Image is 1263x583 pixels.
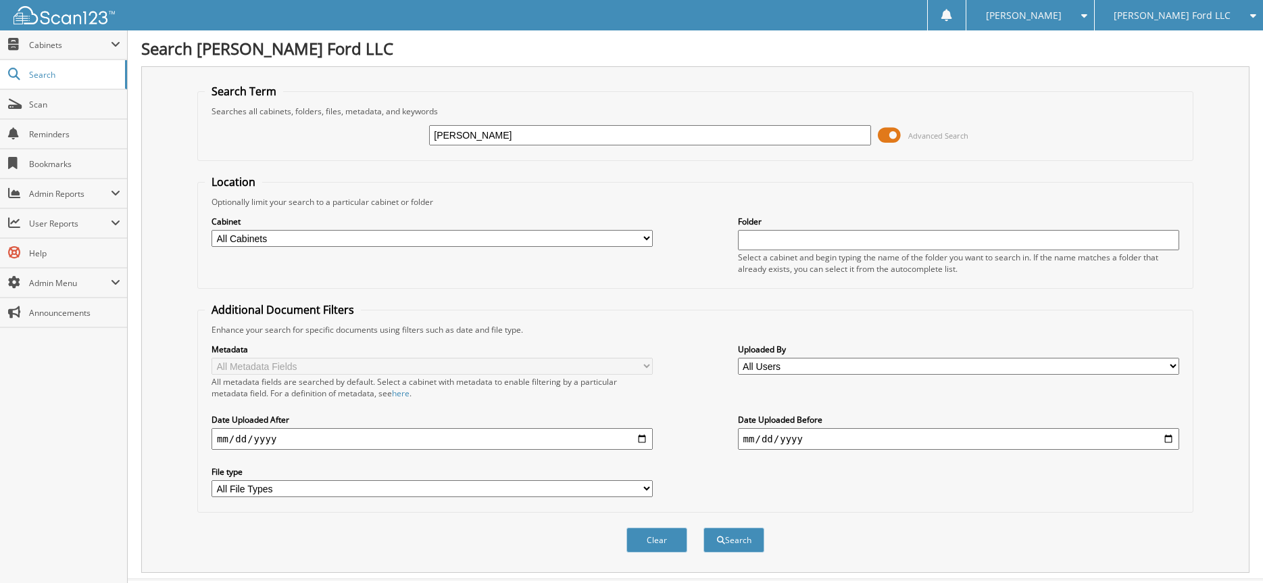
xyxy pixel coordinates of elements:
iframe: Chat Widget [1195,518,1263,583]
button: Clear [626,528,687,553]
span: Scan [29,99,120,110]
label: Date Uploaded After [212,414,653,425]
label: Metadata [212,344,653,355]
span: Reminders [29,129,120,140]
span: User Reports [29,218,111,229]
legend: Search Term [205,84,283,99]
legend: Additional Document Filters [205,302,361,317]
div: Optionally limit your search to a particular cabinet or folder [205,196,1186,208]
label: Date Uploaded Before [738,414,1179,425]
div: Select a cabinet and begin typing the name of the folder you want to search in. If the name match... [738,252,1179,275]
a: here [392,388,410,399]
h1: Search [PERSON_NAME] Ford LLC [141,37,1249,60]
img: scan123-logo-white.svg [14,6,115,24]
label: File type [212,466,653,477]
span: [PERSON_NAME] Ford LLC [1114,11,1231,20]
input: end [738,428,1179,450]
label: Folder [738,216,1179,227]
div: Searches all cabinets, folders, files, metadata, and keywords [205,106,1186,117]
label: Cabinet [212,216,653,227]
label: Uploaded By [738,344,1179,355]
div: Enhance your search for specific documents using filters such as date and file type. [205,324,1186,335]
span: Announcements [29,307,120,319]
span: Search [29,69,118,80]
span: Help [29,248,120,259]
span: Bookmarks [29,158,120,170]
span: Cabinets [29,39,111,51]
input: start [212,428,653,450]
button: Search [703,528,764,553]
span: Admin Menu [29,277,111,289]
span: Admin Reports [29,188,111,200]
div: All metadata fields are searched by default. Select a cabinet with metadata to enable filtering b... [212,376,653,399]
span: Advanced Search [908,131,968,141]
legend: Location [205,174,262,189]
span: [PERSON_NAME] [986,11,1062,20]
